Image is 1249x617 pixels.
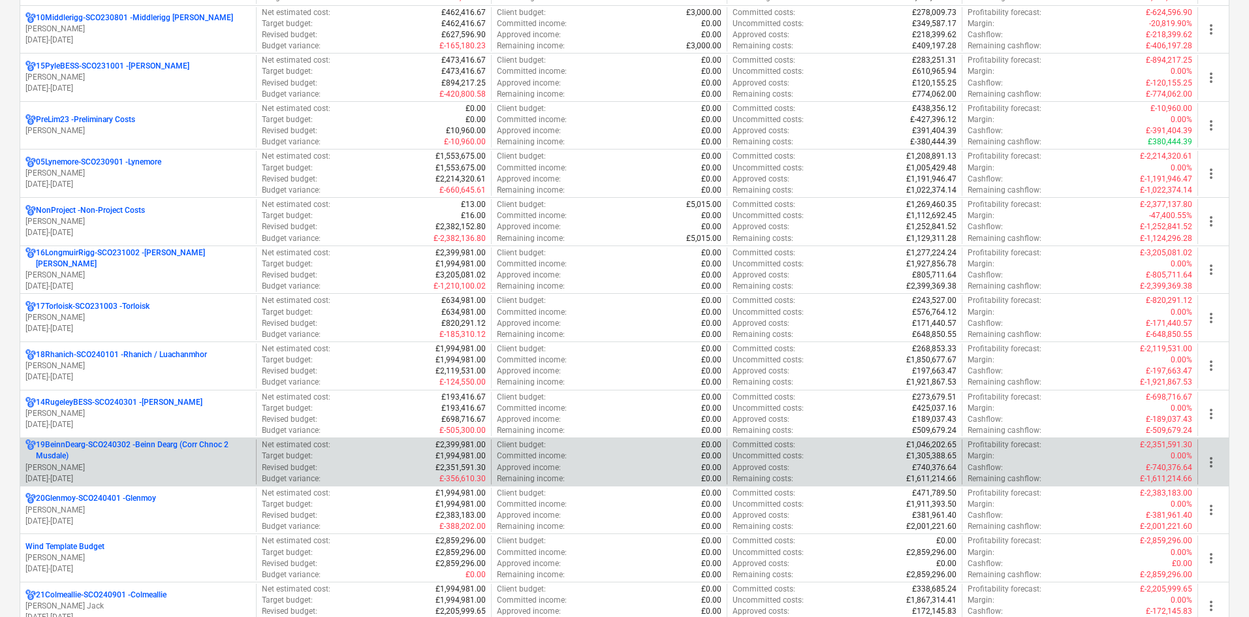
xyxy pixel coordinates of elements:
[1171,66,1192,77] p: 0.00%
[25,247,36,270] div: Project has multi currencies enabled
[1148,136,1192,148] p: £380,444.39
[1140,247,1192,259] p: £-3,205,081.02
[1171,307,1192,318] p: 0.00%
[733,247,795,259] p: Committed costs :
[497,199,546,210] p: Client budget :
[733,210,804,221] p: Uncommitted costs :
[912,78,957,89] p: £120,155.25
[968,103,1041,114] p: Profitability forecast :
[912,103,957,114] p: £438,356.12
[701,270,721,281] p: £0.00
[25,360,251,372] p: [PERSON_NAME]
[1146,295,1192,306] p: £-820,291.12
[262,40,321,52] p: Budget variance :
[25,301,36,312] div: Project has multi currencies enabled
[701,174,721,185] p: £0.00
[912,66,957,77] p: £610,965.94
[912,125,957,136] p: £391,404.39
[968,199,1041,210] p: Profitability forecast :
[1203,310,1219,326] span: more_vert
[1203,118,1219,133] span: more_vert
[497,114,567,125] p: Committed income :
[968,329,1041,340] p: Remaining cashflow :
[441,18,486,29] p: £462,416.67
[36,493,156,504] p: 20Glenmoy-SCO240401 - Glenmoy
[25,35,251,46] p: [DATE] - [DATE]
[701,114,721,125] p: £0.00
[968,29,1003,40] p: Cashflow :
[701,318,721,329] p: £0.00
[36,114,135,125] p: PreLim23 - Preliminary Costs
[968,7,1041,18] p: Profitability forecast :
[733,125,789,136] p: Approved costs :
[25,205,36,216] div: Project has multi currencies enabled
[262,270,317,281] p: Revised budget :
[968,233,1041,244] p: Remaining cashflow :
[733,18,804,29] p: Uncommitted costs :
[262,210,313,221] p: Target budget :
[733,66,804,77] p: Uncommitted costs :
[906,233,957,244] p: £1,129,311.28
[36,439,251,462] p: 19BeinnDearg-SCO240302 - Beinn Dearg (Corr Chnoc 2 Musdale)
[733,329,793,340] p: Remaining costs :
[262,103,330,114] p: Net estimated cost :
[441,55,486,66] p: £473,416.67
[701,247,721,259] p: £0.00
[262,221,317,232] p: Revised budget :
[733,307,804,318] p: Uncommitted costs :
[36,349,207,360] p: 18Rhanich-SCO240101 - Rhanich / Luachanmhor
[733,29,789,40] p: Approved costs :
[262,7,330,18] p: Net estimated cost :
[262,318,317,329] p: Revised budget :
[262,307,313,318] p: Target budget :
[968,114,994,125] p: Margin :
[733,103,795,114] p: Committed costs :
[968,136,1041,148] p: Remaining cashflow :
[1203,454,1219,470] span: more_vert
[1171,163,1192,174] p: 0.00%
[435,247,486,259] p: £2,399,981.00
[25,419,251,430] p: [DATE] - [DATE]
[434,233,486,244] p: £-2,382,136.80
[912,295,957,306] p: £243,527.00
[968,66,994,77] p: Margin :
[701,78,721,89] p: £0.00
[25,12,251,46] div: 10Middlerigg-SCO230801 -Middlerigg [PERSON_NAME][PERSON_NAME][DATE]-[DATE]
[1171,259,1192,270] p: 0.00%
[497,89,565,100] p: Remaining income :
[701,89,721,100] p: £0.00
[439,40,486,52] p: £-165,180.23
[1146,78,1192,89] p: £-120,155.25
[701,66,721,77] p: £0.00
[25,114,251,136] div: PreLim23 -Preliminary Costs[PERSON_NAME]
[968,185,1041,196] p: Remaining cashflow :
[441,307,486,318] p: £634,981.00
[25,601,251,612] p: [PERSON_NAME] Jack
[701,210,721,221] p: £0.00
[439,329,486,340] p: £-185,310.12
[1146,89,1192,100] p: £-774,062.00
[25,541,104,552] p: Wind Template Budget
[968,318,1003,329] p: Cashflow :
[968,151,1041,162] p: Profitability forecast :
[733,89,793,100] p: Remaining costs :
[733,55,795,66] p: Committed costs :
[497,78,561,89] p: Approved income :
[733,40,793,52] p: Remaining costs :
[497,307,567,318] p: Committed income :
[733,7,795,18] p: Committed costs :
[733,270,789,281] p: Approved costs :
[262,174,317,185] p: Revised budget :
[441,29,486,40] p: £627,596.90
[435,259,486,270] p: £1,994,981.00
[441,66,486,77] p: £473,416.67
[686,7,721,18] p: £3,000.00
[1140,174,1192,185] p: £-1,191,946.47
[968,125,1003,136] p: Cashflow :
[25,493,251,526] div: 20Glenmoy-SCO240401 -Glenmoy[PERSON_NAME][DATE]-[DATE]
[262,125,317,136] p: Revised budget :
[497,233,565,244] p: Remaining income :
[497,318,561,329] p: Approved income :
[686,40,721,52] p: £3,000.00
[968,89,1041,100] p: Remaining cashflow :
